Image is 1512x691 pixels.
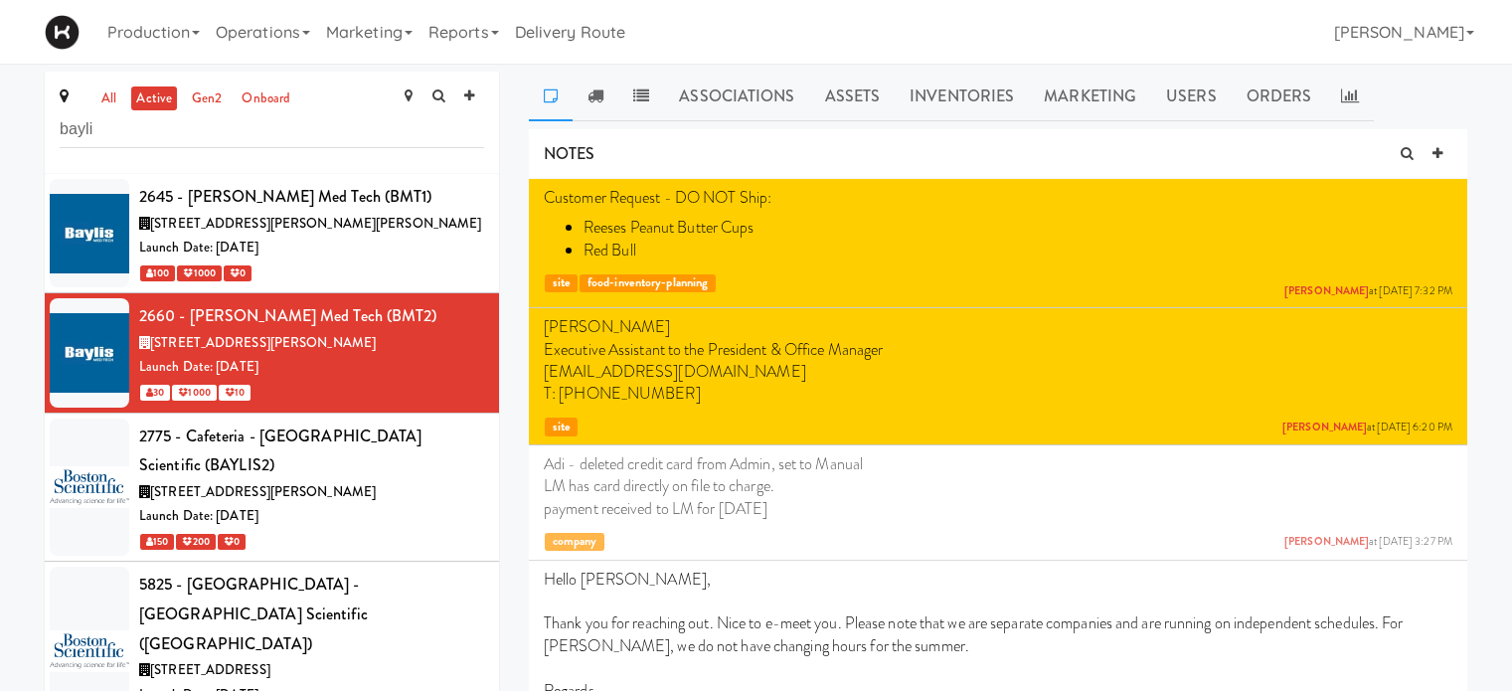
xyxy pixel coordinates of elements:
p: Customer Request - DO NOT Ship: [544,187,1452,209]
div: 2775 - Cafeteria - [GEOGRAPHIC_DATA] Scientific (BAYLIS2) [139,422,484,480]
a: gen2 [187,86,227,111]
a: Assets [810,72,896,121]
span: at [DATE] 6:20 PM [1282,421,1452,435]
p: [PERSON_NAME] [544,316,1452,338]
div: 2645 - [PERSON_NAME] Med Tech (BMT1) [139,182,484,212]
span: [STREET_ADDRESS][PERSON_NAME] [150,333,376,352]
input: Search site [60,111,484,148]
p: LM has card directly on file to charge. [544,475,1452,497]
span: 200 [176,534,215,550]
a: active [131,86,177,111]
span: at [DATE] 3:27 PM [1284,535,1452,550]
div: 2660 - [PERSON_NAME] Med Tech (BMT2) [139,301,484,331]
span: company [545,533,604,552]
span: 100 [140,265,175,281]
span: [STREET_ADDRESS][PERSON_NAME][PERSON_NAME] [150,214,481,233]
a: Associations [664,72,809,121]
a: [PERSON_NAME] [1284,283,1369,298]
li: 2775 - Cafeteria - [GEOGRAPHIC_DATA] Scientific (BAYLIS2)[STREET_ADDRESS][PERSON_NAME]Launch Date... [45,414,499,563]
a: [PERSON_NAME] [1284,534,1369,549]
span: site [545,274,578,293]
span: 10 [219,385,251,401]
li: 2645 - [PERSON_NAME] Med Tech (BMT1)[STREET_ADDRESS][PERSON_NAME][PERSON_NAME]Launch Date: [DATE]... [45,174,499,293]
span: [STREET_ADDRESS] [150,660,270,679]
a: [PERSON_NAME] [1282,420,1367,434]
div: 5825 - [GEOGRAPHIC_DATA] - [GEOGRAPHIC_DATA] Scientific ([GEOGRAPHIC_DATA]) [139,570,484,658]
a: Orders [1232,72,1327,121]
p: payment received to LM for [DATE] [544,498,1452,520]
p: Hello [PERSON_NAME], [544,569,1452,591]
span: site [545,418,578,436]
p: Executive Assistant to the President & Office Manager [544,339,1452,361]
p: T: [PHONE_NUMBER] [544,383,1452,405]
p: Adi - deleted credit card from Admin, set to Manual [544,453,1452,475]
p: Thank you for reaching out. Nice to e-meet you. Please note that we are separate companies and ar... [544,612,1452,657]
li: 2660 - [PERSON_NAME] Med Tech (BMT2)[STREET_ADDRESS][PERSON_NAME]Launch Date: [DATE] 30 1000 10 [45,293,499,413]
span: [STREET_ADDRESS][PERSON_NAME] [150,482,376,501]
span: 1000 [177,265,222,281]
a: onboard [237,86,295,111]
div: Launch Date: [DATE] [139,355,484,380]
span: 30 [140,385,170,401]
a: Inventories [895,72,1029,121]
a: all [96,86,121,111]
span: at [DATE] 7:32 PM [1284,284,1452,299]
span: NOTES [544,142,595,165]
p: [EMAIL_ADDRESS][DOMAIN_NAME] [544,361,1452,383]
a: Marketing [1029,72,1151,121]
span: 150 [140,534,174,550]
span: 1000 [172,385,217,401]
span: Red Bull [584,239,636,261]
div: Launch Date: [DATE] [139,504,484,529]
span: 0 [224,265,252,281]
div: Launch Date: [DATE] [139,236,484,260]
a: Users [1151,72,1232,121]
span: Reeses Peanut Butter Cups [584,216,755,239]
span: 0 [218,534,246,550]
img: Micromart [45,15,80,50]
span: food-inventory-planning [580,274,715,293]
